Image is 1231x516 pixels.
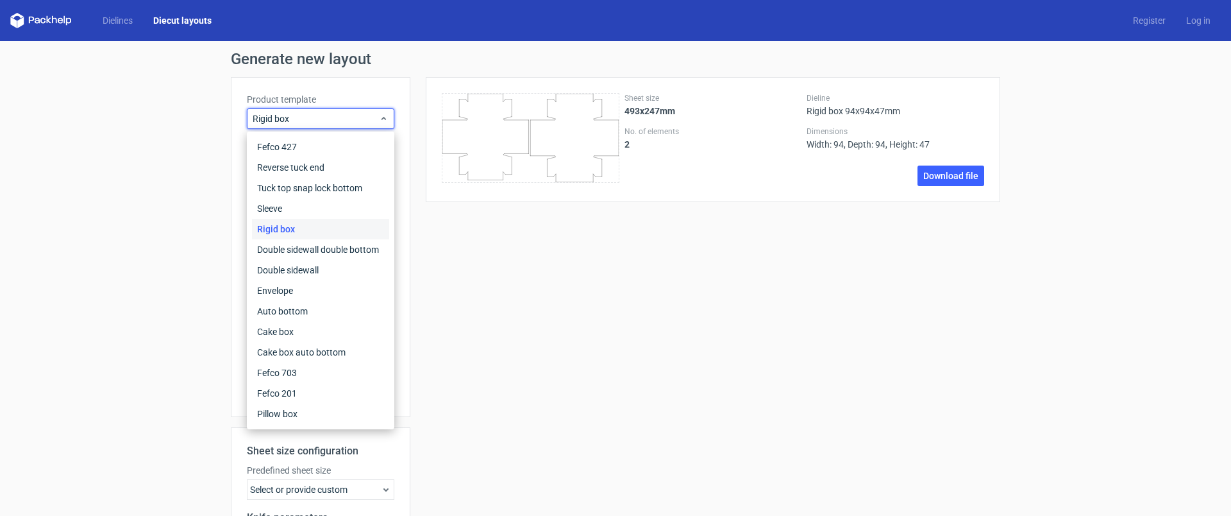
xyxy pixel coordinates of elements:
strong: 493x247mm [624,106,675,116]
div: Tuck top snap lock bottom [252,178,389,198]
div: Fefco 201 [252,383,389,404]
div: Rigid box 94x94x47mm [807,93,984,116]
h2: Sheet size configuration [247,443,394,459]
div: Width: 94, Depth: 94, Height: 47 [807,126,984,150]
label: Dieline [807,93,984,103]
div: Fefco 703 [252,363,389,383]
a: Diecut layouts [143,14,222,27]
strong: 2 [624,139,630,150]
div: Pillow box [252,404,389,424]
div: Double sidewall [252,260,389,280]
span: Rigid box [253,112,379,125]
label: No. of elements [624,126,802,137]
a: Register [1123,14,1176,27]
div: Cake box [252,322,389,342]
div: Select or provide custom [247,479,394,500]
div: Double sidewall double bottom [252,239,389,260]
div: Envelope [252,280,389,301]
label: Sheet size [624,93,802,103]
a: Dielines [92,14,143,27]
h1: Generate new layout [231,51,1000,67]
div: Fefco 427 [252,137,389,157]
div: Cake box auto bottom [252,342,389,363]
label: Predefined sheet size [247,464,394,477]
label: Dimensions [807,126,984,137]
div: Auto bottom [252,301,389,322]
label: Product template [247,93,394,106]
div: Reverse tuck end [252,157,389,178]
div: Rigid box [252,219,389,239]
a: Log in [1176,14,1221,27]
div: Sleeve [252,198,389,219]
a: Download file [917,166,984,186]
